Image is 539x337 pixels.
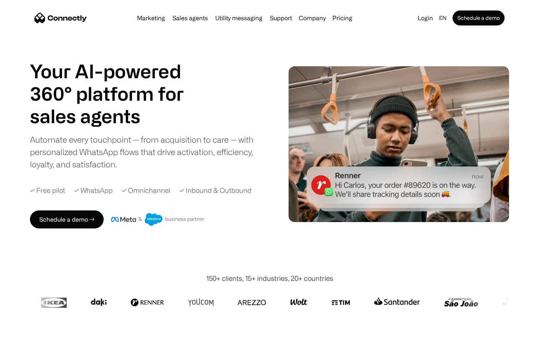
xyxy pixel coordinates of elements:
[329,15,355,21] a: Pricing
[122,185,170,195] div: ✓ Omnichannel
[267,15,295,21] a: Support
[30,105,202,127] div: 1 of 4
[415,13,436,23] a: Login
[212,15,265,21] a: Utility messaging
[74,185,113,195] div: ✓ WhatsApp
[30,105,202,127] div: carousel
[15,324,45,334] ul: Language list
[30,60,202,105] h1: Your AI-powered 360° platform for
[206,273,333,283] div: 150+ clients, 15+ industries, 20+ countries
[170,15,211,21] a: Sales agents
[30,105,202,127] h1: sales agents
[30,133,266,170] div: Automate every touchpoint — from acquisition to care — with personalized WhatsApp flows that driv...
[299,13,326,23] div: Company
[439,13,447,23] div: en
[30,210,104,228] a: Schedule a demo →
[111,213,205,226] img: Meta and Salesforce business partner badge.
[7,323,45,334] aside: Language selected: English
[179,185,252,195] div: ✓ Inbound & Outbound
[34,12,87,24] a: home
[453,10,505,25] a: Schedule a demo
[30,185,65,195] div: ✓ Free pilot
[436,13,451,23] div: en
[296,13,328,23] div: Company
[134,15,168,21] a: Marketing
